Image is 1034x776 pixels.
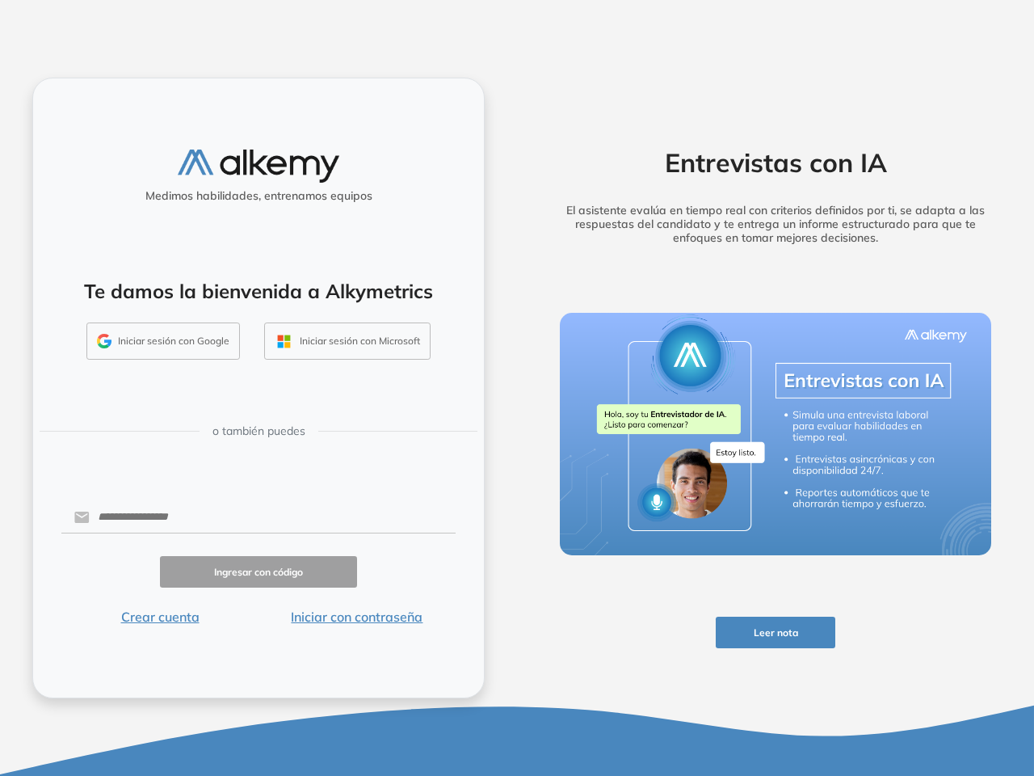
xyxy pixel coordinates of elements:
h2: Entrevistas con IA [536,147,1015,178]
button: Crear cuenta [61,607,258,626]
img: img-more-info [560,313,992,556]
h5: Medimos habilidades, entrenamos equipos [40,189,477,203]
img: logo-alkemy [178,150,339,183]
h4: Te damos la bienvenida a Alkymetrics [54,280,463,303]
h5: El asistente evalúa en tiempo real con criterios definidos por ti, se adapta a las respuestas del... [536,204,1015,244]
button: Iniciar con contraseña [258,607,456,626]
button: Iniciar sesión con Google [86,323,240,360]
button: Leer nota [716,617,836,648]
button: Ingresar con código [160,556,357,588]
img: GMAIL_ICON [97,334,111,348]
button: Iniciar sesión con Microsoft [264,323,431,360]
img: OUTLOOK_ICON [275,332,293,351]
span: o también puedes [212,423,305,440]
iframe: Chat Widget [743,588,1034,776]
